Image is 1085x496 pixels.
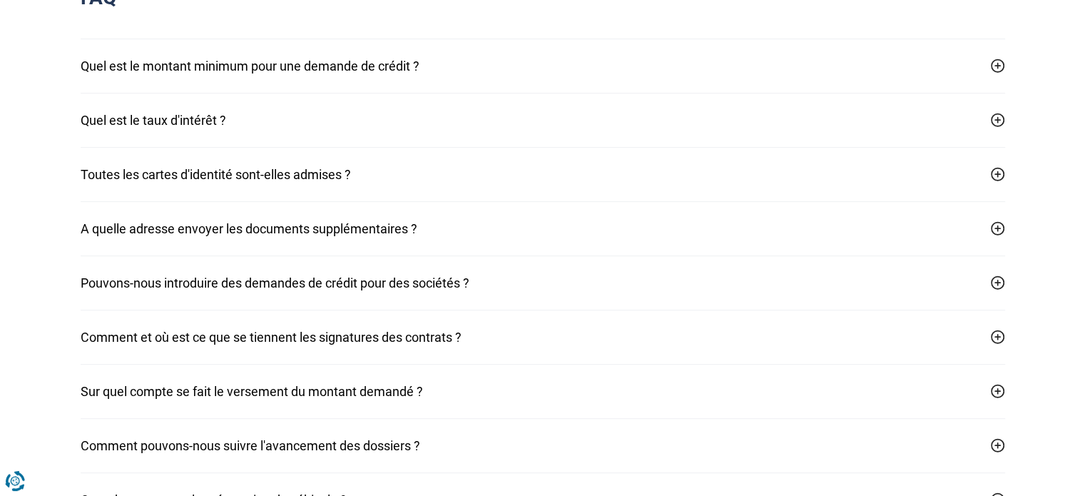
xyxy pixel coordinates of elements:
button: Comment pouvons-nous suivre l'avancement des dossiers ? [81,419,1005,472]
button: A quelle adresse envoyer les documents supplémentaires ? [81,202,1005,255]
button: Comment et où est ce que se tiennent les signatures des contrats ? [81,310,1005,364]
button: Sur quel compte se fait le versement du montant demandé ? [81,365,1005,418]
button: Quel est le taux d'intérêt ? [81,93,1005,147]
button: Toutes les cartes d'identité sont-elles admises ? [81,148,1005,201]
button: Quel est le montant minimum pour une demande de crédit ? [81,39,1005,93]
button: Pouvons-nous introduire des demandes de crédit pour des sociétés ? [81,256,1005,310]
